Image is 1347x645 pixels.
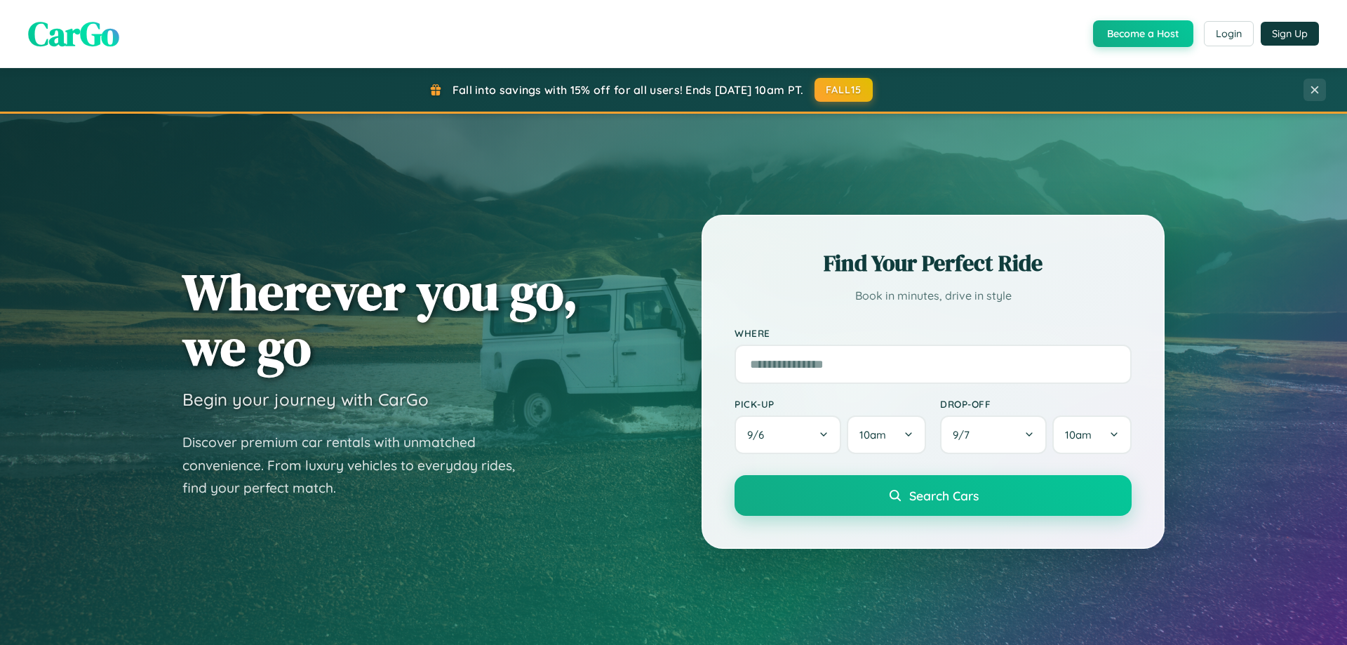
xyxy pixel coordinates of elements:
[1261,22,1319,46] button: Sign Up
[735,415,841,454] button: 9/6
[953,428,977,441] span: 9 / 7
[735,248,1132,279] h2: Find Your Perfect Ride
[1093,20,1193,47] button: Become a Host
[909,488,979,503] span: Search Cars
[1052,415,1132,454] button: 10am
[815,78,873,102] button: FALL15
[735,475,1132,516] button: Search Cars
[847,415,926,454] button: 10am
[735,286,1132,306] p: Book in minutes, drive in style
[1065,428,1092,441] span: 10am
[747,428,771,441] span: 9 / 6
[940,415,1047,454] button: 9/7
[1204,21,1254,46] button: Login
[453,83,804,97] span: Fall into savings with 15% off for all users! Ends [DATE] 10am PT.
[182,264,578,375] h1: Wherever you go, we go
[28,11,119,57] span: CarGo
[735,327,1132,339] label: Where
[182,431,533,500] p: Discover premium car rentals with unmatched convenience. From luxury vehicles to everyday rides, ...
[735,398,926,410] label: Pick-up
[940,398,1132,410] label: Drop-off
[859,428,886,441] span: 10am
[182,389,429,410] h3: Begin your journey with CarGo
